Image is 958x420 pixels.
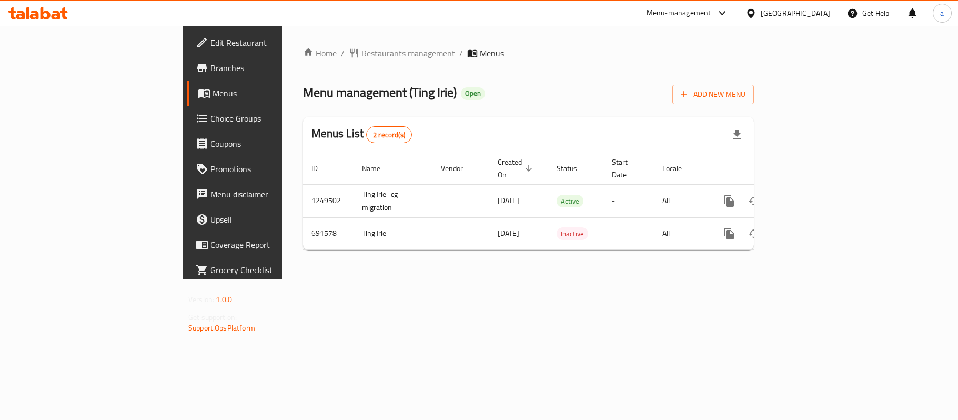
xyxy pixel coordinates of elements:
[349,47,455,59] a: Restaurants management
[187,232,343,257] a: Coverage Report
[498,194,519,207] span: [DATE]
[210,264,335,276] span: Grocery Checklist
[210,36,335,49] span: Edit Restaurant
[303,47,754,59] nav: breadcrumb
[557,228,588,240] span: Inactive
[461,89,485,98] span: Open
[557,195,583,207] span: Active
[498,226,519,240] span: [DATE]
[187,131,343,156] a: Coupons
[187,182,343,207] a: Menu disclaimer
[672,85,754,104] button: Add New Menu
[210,137,335,150] span: Coupons
[210,62,335,74] span: Branches
[303,153,826,250] table: enhanced table
[187,207,343,232] a: Upsell
[662,162,695,175] span: Locale
[612,156,641,181] span: Start Date
[557,162,591,175] span: Status
[681,88,745,101] span: Add New Menu
[717,188,742,214] button: more
[187,106,343,131] a: Choice Groups
[480,47,504,59] span: Menus
[647,7,711,19] div: Menu-management
[210,188,335,201] span: Menu disclaimer
[441,162,477,175] span: Vendor
[187,257,343,283] a: Grocery Checklist
[366,126,412,143] div: Total records count
[742,188,767,214] button: Change Status
[717,221,742,246] button: more
[761,7,830,19] div: [GEOGRAPHIC_DATA]
[311,162,331,175] span: ID
[188,311,237,324] span: Get support on:
[654,217,708,249] td: All
[187,55,343,81] a: Branches
[210,163,335,175] span: Promotions
[362,162,394,175] span: Name
[724,122,750,147] div: Export file
[459,47,463,59] li: /
[188,321,255,335] a: Support.OpsPlatform
[188,293,214,306] span: Version:
[603,217,654,249] td: -
[354,184,432,217] td: Ting Irie -cg migration
[742,221,767,246] button: Change Status
[187,81,343,106] a: Menus
[303,81,457,104] span: Menu management ( Ting Irie )
[603,184,654,217] td: -
[367,130,411,140] span: 2 record(s)
[216,293,232,306] span: 1.0.0
[187,156,343,182] a: Promotions
[461,87,485,100] div: Open
[557,227,588,240] div: Inactive
[210,213,335,226] span: Upsell
[940,7,944,19] span: a
[498,156,536,181] span: Created On
[311,126,412,143] h2: Menus List
[708,153,826,185] th: Actions
[361,47,455,59] span: Restaurants management
[213,87,335,99] span: Menus
[187,30,343,55] a: Edit Restaurant
[654,184,708,217] td: All
[210,238,335,251] span: Coverage Report
[354,217,432,249] td: Ting Irie
[210,112,335,125] span: Choice Groups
